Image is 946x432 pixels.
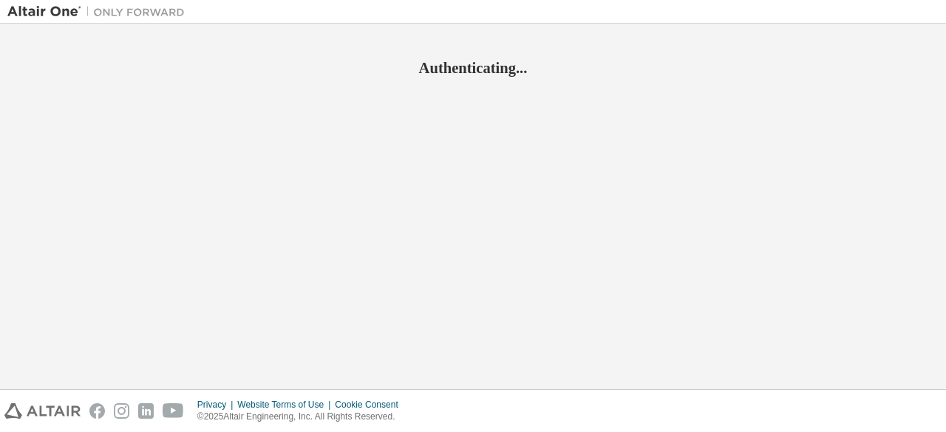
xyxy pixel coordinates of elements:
img: facebook.svg [89,403,105,419]
img: altair_logo.svg [4,403,81,419]
img: Altair One [7,4,192,19]
p: © 2025 Altair Engineering, Inc. All Rights Reserved. [197,411,407,423]
img: instagram.svg [114,403,129,419]
img: youtube.svg [163,403,184,419]
div: Privacy [197,399,237,411]
div: Cookie Consent [335,399,406,411]
div: Website Terms of Use [237,399,335,411]
h2: Authenticating... [7,58,939,78]
img: linkedin.svg [138,403,154,419]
